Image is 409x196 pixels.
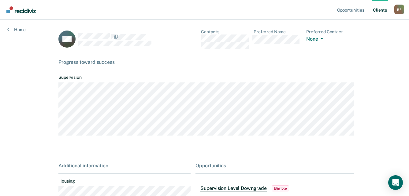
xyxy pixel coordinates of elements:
[254,29,301,34] dt: Preferred Name
[388,175,403,190] div: Open Intercom Messenger
[200,185,267,191] span: Supervision Level Downgrade
[58,179,191,184] dt: Housing
[58,75,354,80] dt: Supervision
[6,6,36,13] img: Recidiviz
[195,163,354,169] div: Opportunities
[201,29,249,34] dt: Contacts
[58,163,191,169] div: Additional information
[306,36,325,43] button: None
[58,59,354,65] div: Progress toward success
[306,29,354,34] dt: Preferred Contact
[7,27,26,32] a: Home
[272,185,289,191] span: Eligible
[394,5,404,14] div: R F
[394,5,404,14] button: Profile dropdown button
